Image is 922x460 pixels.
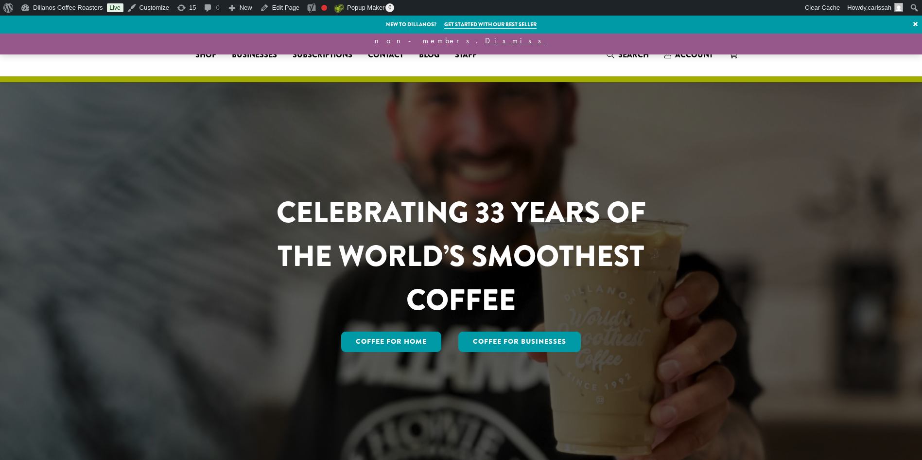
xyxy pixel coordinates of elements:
[321,5,327,11] div: Focus keyphrase not set
[368,49,403,61] span: Contact
[188,47,224,63] a: Shop
[248,191,675,322] h1: CELEBRATING 33 YEARS OF THE WORLD’S SMOOTHEST COFFEE
[909,16,922,33] a: ×
[458,332,581,352] a: Coffee For Businesses
[232,49,277,61] span: Businesses
[618,49,649,60] span: Search
[675,49,713,60] span: Account
[599,47,657,63] a: Search
[868,4,891,11] span: carissah
[444,20,537,29] a: Get started with our best seller
[385,3,394,12] span: 0
[195,49,216,61] span: Shop
[419,49,439,61] span: Blog
[107,3,123,12] a: Live
[341,332,441,352] a: Coffee for Home
[447,47,485,63] a: Staff
[485,35,548,46] a: Dismiss
[455,49,477,61] span: Staff
[293,49,352,61] span: Subscriptions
